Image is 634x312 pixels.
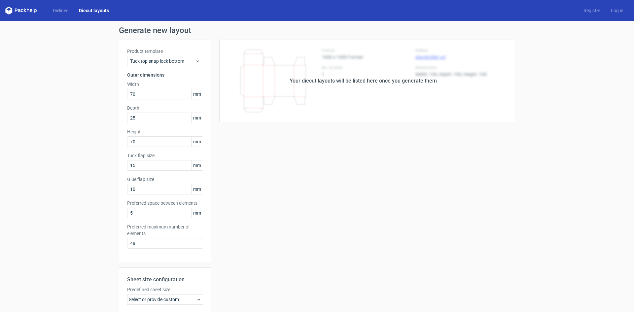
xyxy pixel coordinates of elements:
label: Predefined sheet size [127,286,203,293]
label: Tuck flap size [127,152,203,159]
span: mm [191,160,203,170]
label: Glue flap size [127,176,203,183]
label: Preferred maximum number of elements [127,224,203,237]
span: mm [191,113,203,123]
h1: Generate new layout [119,26,515,34]
span: Tuck top snap lock bottom [130,58,195,64]
label: Depth [127,105,203,111]
span: mm [191,89,203,99]
span: mm [191,184,203,194]
a: Dielines [48,7,74,14]
a: Log in [606,7,629,14]
a: Register [578,7,606,14]
label: Height [127,128,203,135]
div: Your diecut layouts will be listed here once you generate them [290,77,437,85]
span: mm [191,137,203,147]
h3: Outer dimensions [127,72,203,78]
label: Preferred space between elements [127,200,203,206]
span: mm [191,208,203,218]
h2: Sheet size configuration [127,276,203,284]
div: Select or provide custom [127,294,203,305]
a: Diecut layouts [74,7,114,14]
label: Width [127,81,203,87]
label: Product template [127,48,203,54]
